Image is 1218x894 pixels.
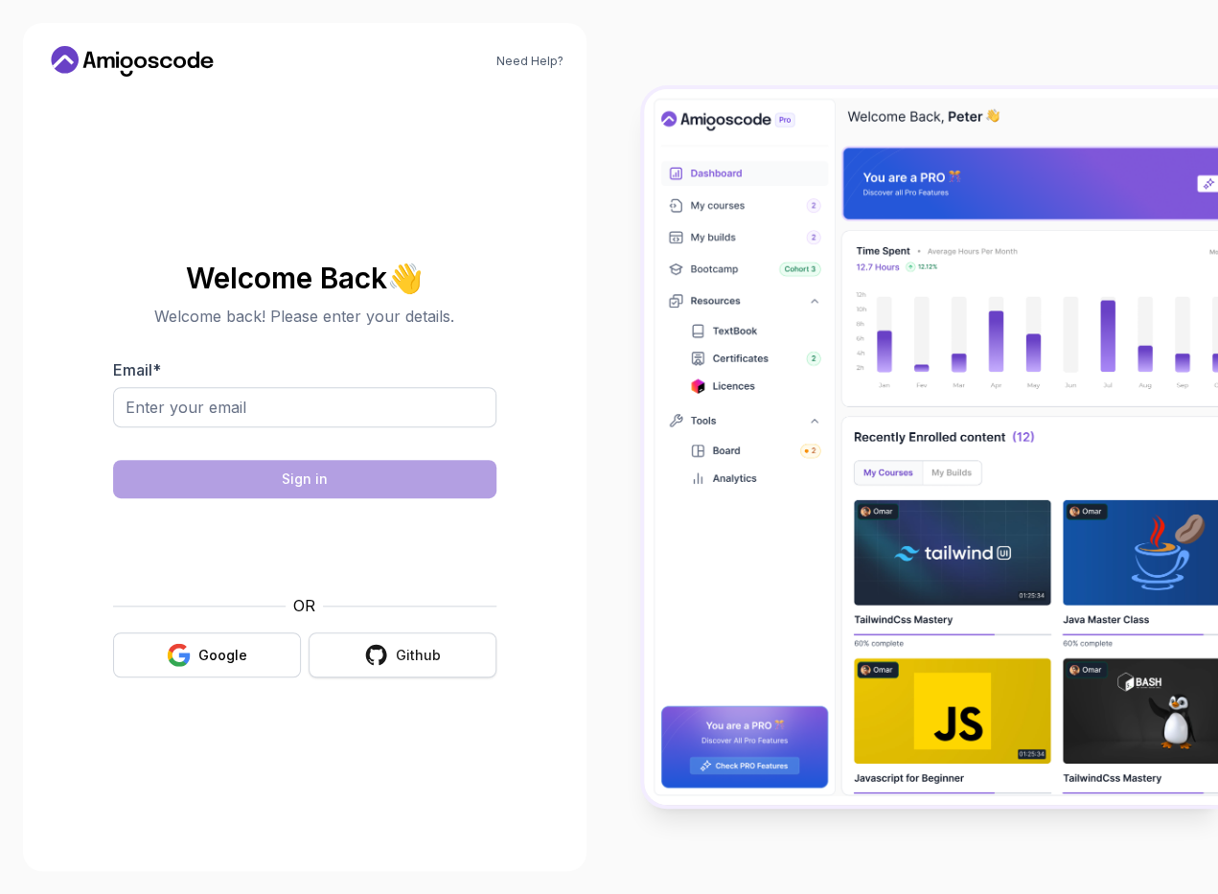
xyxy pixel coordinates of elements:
p: Welcome back! Please enter your details. [113,305,496,328]
img: Amigoscode Dashboard [644,89,1218,804]
a: Home link [46,46,218,77]
label: Email * [113,360,161,379]
span: 👋 [384,258,428,299]
button: Google [113,632,301,677]
a: Need Help? [496,54,563,69]
input: Enter your email [113,387,496,427]
button: Github [309,632,496,677]
h2: Welcome Back [113,263,496,293]
p: OR [293,594,315,617]
button: Sign in [113,460,496,498]
div: Github [396,646,441,665]
div: Sign in [282,470,328,489]
iframe: Widget containing checkbox for hCaptcha security challenge [160,510,449,583]
div: Google [198,646,247,665]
